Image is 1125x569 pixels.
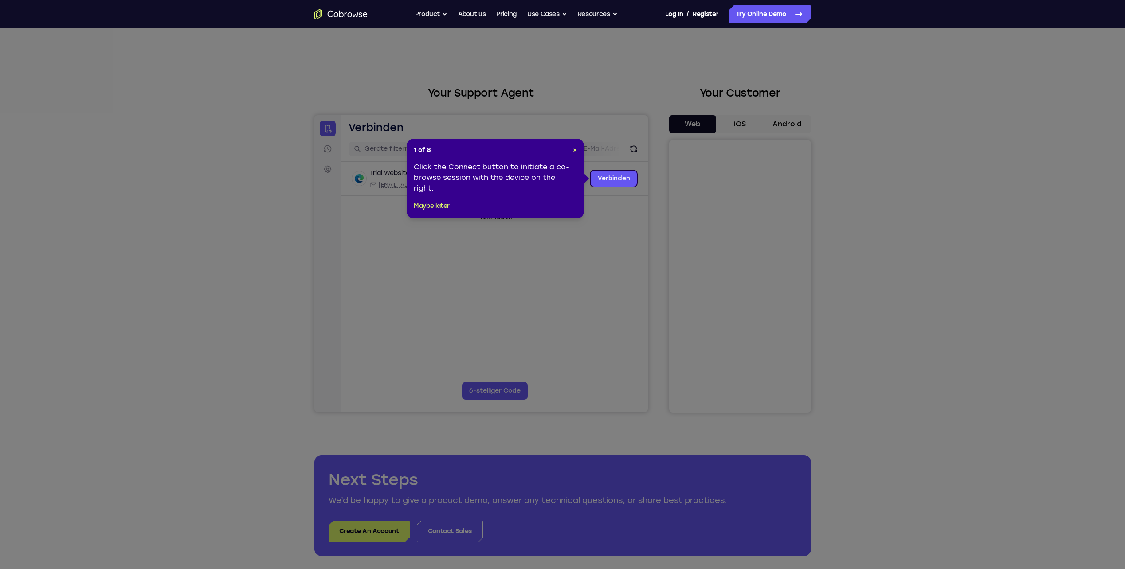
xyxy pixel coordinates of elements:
[64,66,160,73] span: web@example.com
[157,95,204,109] button: Mehr laden
[34,5,89,19] h1: Verbinden
[165,66,220,73] div: App
[665,5,683,23] a: Log In
[496,5,517,23] a: Pricing
[27,47,333,81] div: Gerätedetails öffnen
[100,57,102,59] div: Neue Geräte gefunden.
[148,267,213,284] button: 6-stelliger Code
[50,29,162,38] input: Geräte filtern …
[573,146,577,154] span: ×
[686,9,689,19] span: /
[55,54,95,62] div: Trial Website
[5,26,21,42] a: Sitzungen
[5,5,21,21] a: Verbinden
[269,29,317,38] label: E-Mail-Adresse
[55,66,160,73] div: E-Mail-Adresse
[414,201,450,211] button: Maybe later
[414,146,431,155] span: 1 of 8
[415,5,448,23] button: Product
[414,162,577,194] div: Click the Connect button to initiate a co-browse session with the device on the right.
[573,146,577,155] button: Close Tour
[693,5,718,23] a: Register
[276,55,323,71] a: Verbinden
[5,46,21,62] a: Einstellungen
[312,27,326,41] button: Aktualisieren
[225,66,255,73] span: +11 weitere
[578,5,618,23] button: Resources
[527,5,567,23] button: Use Cases
[174,66,220,73] span: Cobrowse demo
[176,29,204,38] label: demo_id
[458,5,486,23] a: About us
[314,9,368,19] a: Go to the home page
[99,55,122,62] div: Online
[729,5,811,23] a: Try Online Demo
